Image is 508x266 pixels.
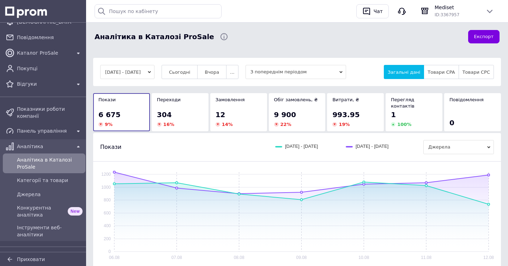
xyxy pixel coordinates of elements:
span: Каталог ProSale [17,49,71,56]
span: Товари CPC [462,69,490,75]
span: Загальні дані [388,69,420,75]
span: 9 % [105,122,113,127]
div: Чат [372,6,384,17]
span: Покази [100,143,121,151]
span: Сьогодні [169,69,190,75]
span: Покази [98,97,116,102]
span: 993.95 [332,110,359,119]
span: Повідомлення [449,97,484,102]
span: Конкурентна аналітика [17,204,65,218]
button: Експорт [468,30,500,44]
span: 22 % [280,122,291,127]
span: Товари CPA [428,69,455,75]
button: Товари CPA [424,65,459,79]
span: Обіг замовлень, ₴ [274,97,318,102]
text: 1000 [101,185,111,190]
span: New [68,207,83,216]
text: 08.08 [234,255,244,260]
text: 06.08 [109,255,120,260]
button: Товари CPC [459,65,494,79]
text: 1200 [101,172,111,177]
span: Замовлення [216,97,245,102]
span: Покупці [17,65,83,72]
span: 14 % [222,122,233,127]
span: Інструменти веб-аналітики [17,224,83,238]
span: Показники роботи компанії [17,105,83,120]
span: ID: 3367957 [435,12,459,17]
text: 10.08 [358,255,369,260]
span: Відгуки [17,80,71,87]
text: 600 [104,211,111,216]
text: 09.08 [296,255,307,260]
span: З попереднім періодом [246,65,346,79]
span: 19 % [339,122,350,127]
button: Сьогодні [162,65,198,79]
text: 07.08 [171,255,182,260]
button: Загальні дані [384,65,424,79]
text: 800 [104,198,111,202]
button: ... [226,65,238,79]
text: 200 [104,236,111,241]
span: Аналітика в Каталозі ProSale [95,32,214,42]
span: Аналітика [17,143,71,150]
span: ... [230,69,234,75]
span: Приховати [17,256,45,262]
text: 400 [104,223,111,228]
span: Повідомлення [17,34,83,41]
text: 12.08 [483,255,494,260]
span: Вчора [205,69,219,75]
button: Вчора [197,65,226,79]
text: 11.08 [421,255,431,260]
span: 6 675 [98,110,121,119]
span: 16 % [163,122,174,127]
span: Перегляд контактів [391,97,415,109]
span: 0 [449,119,454,127]
span: Переходи [157,97,181,102]
text: 0 [108,249,111,254]
span: Джерела [17,191,83,198]
span: Джерела [423,140,494,154]
span: 9 900 [274,110,296,119]
button: Чат [356,4,389,18]
span: 12 [216,110,225,119]
span: 100 % [397,122,411,127]
span: Mediset [435,4,480,11]
span: 1 [391,110,396,119]
button: [DATE] - [DATE] [100,65,155,79]
span: 304 [157,110,172,119]
span: Витрати, ₴ [332,97,359,102]
input: Пошук по кабінету [95,4,222,18]
span: Аналітика в Каталозі ProSale [17,156,83,170]
span: Категорії та товари [17,177,83,184]
span: Панель управління [17,127,71,134]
